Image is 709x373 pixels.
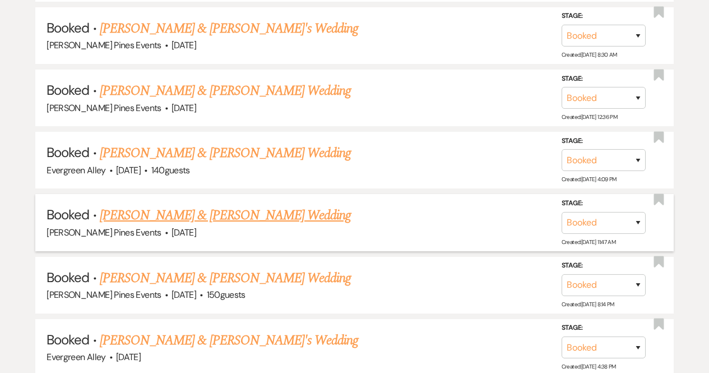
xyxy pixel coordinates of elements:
[100,205,351,225] a: [PERSON_NAME] & [PERSON_NAME] Wedding
[562,301,614,308] span: Created: [DATE] 8:14 PM
[207,289,245,301] span: 150 guests
[100,81,351,101] a: [PERSON_NAME] & [PERSON_NAME] Wedding
[562,363,616,370] span: Created: [DATE] 4:38 PM
[562,176,617,183] span: Created: [DATE] 4:09 PM
[47,289,161,301] span: [PERSON_NAME] Pines Events
[47,351,105,363] span: Evergreen Alley
[562,73,646,85] label: Stage:
[172,227,196,238] span: [DATE]
[562,10,646,22] label: Stage:
[100,268,351,288] a: [PERSON_NAME] & [PERSON_NAME] Wedding
[116,351,141,363] span: [DATE]
[100,330,359,351] a: [PERSON_NAME] & [PERSON_NAME]'s Wedding
[47,269,89,286] span: Booked
[562,260,646,272] label: Stage:
[47,227,161,238] span: [PERSON_NAME] Pines Events
[562,113,617,121] span: Created: [DATE] 12:36 PM
[562,238,615,246] span: Created: [DATE] 11:47 AM
[100,19,359,39] a: [PERSON_NAME] & [PERSON_NAME]'s Wedding
[172,102,196,114] span: [DATE]
[116,164,141,176] span: [DATE]
[172,289,196,301] span: [DATE]
[47,164,105,176] span: Evergreen Alley
[562,51,617,58] span: Created: [DATE] 8:30 AM
[562,197,646,210] label: Stage:
[47,144,89,161] span: Booked
[100,143,351,163] a: [PERSON_NAME] & [PERSON_NAME] Wedding
[47,19,89,36] span: Booked
[47,39,161,51] span: [PERSON_NAME] Pines Events
[562,322,646,334] label: Stage:
[172,39,196,51] span: [DATE]
[47,81,89,99] span: Booked
[47,102,161,114] span: [PERSON_NAME] Pines Events
[151,164,190,176] span: 140 guests
[562,135,646,148] label: Stage:
[47,331,89,348] span: Booked
[47,206,89,223] span: Booked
